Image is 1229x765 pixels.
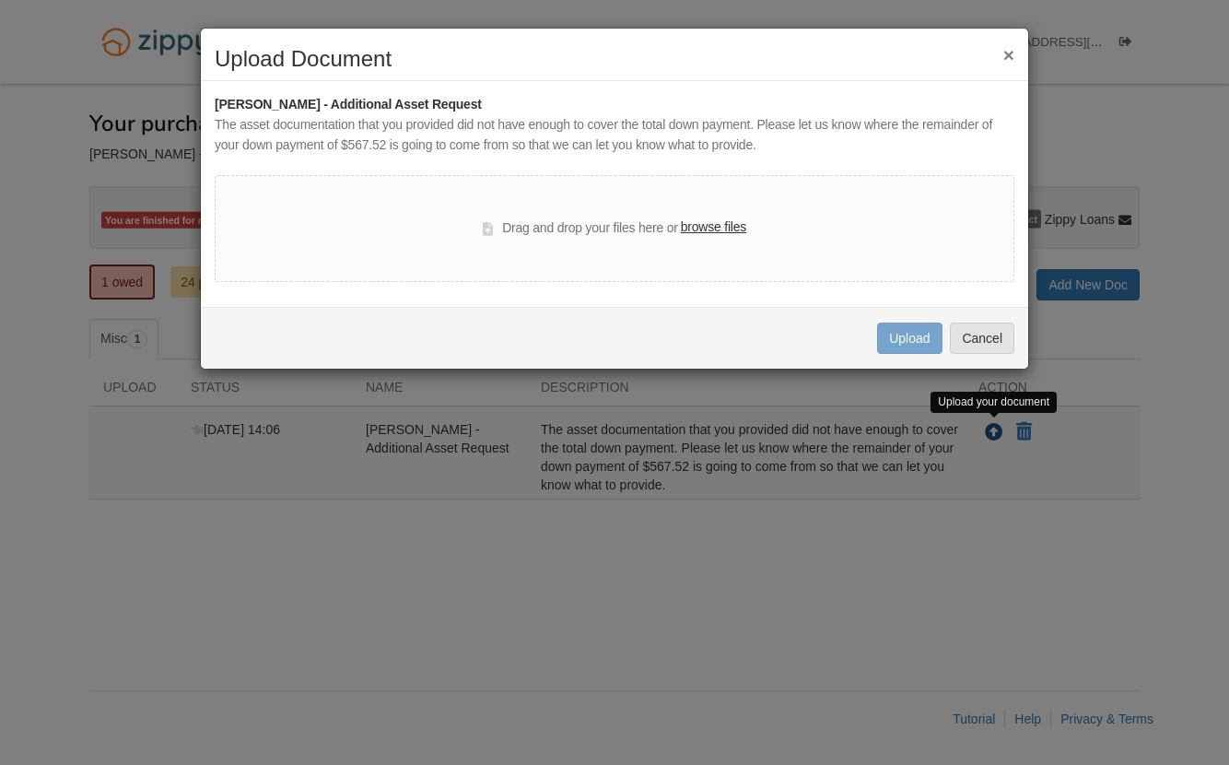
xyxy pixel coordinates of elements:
label: browse files [681,218,746,238]
button: Cancel [950,323,1014,354]
div: The asset documentation that you provided did not have enough to cover the total down payment. Pl... [215,115,1014,156]
div: [PERSON_NAME] - Additional Asset Request [215,95,1014,115]
button: × [1003,45,1014,65]
div: Upload your document [931,392,1057,413]
h2: Upload Document [215,47,1014,71]
button: Upload [877,323,942,354]
div: Drag and drop your files here or [483,218,746,240]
